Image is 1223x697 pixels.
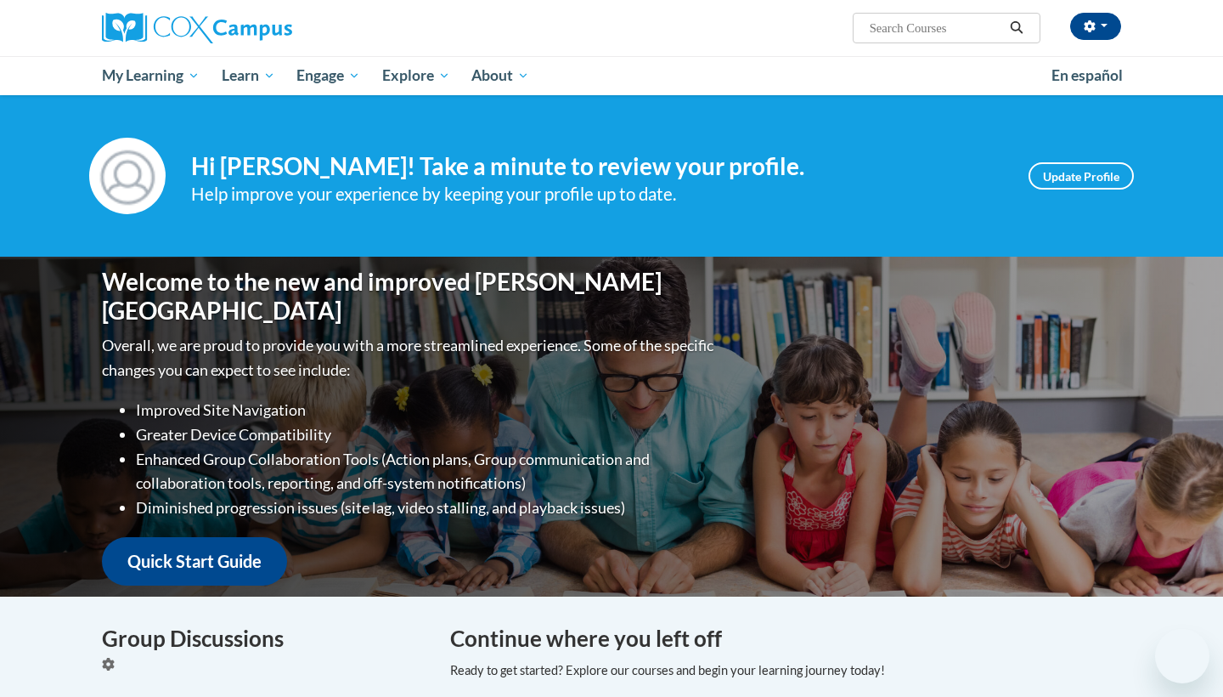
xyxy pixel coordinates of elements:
input: Search Courses [868,18,1004,38]
li: Greater Device Compatibility [136,422,718,447]
iframe: Button to launch messaging window [1155,629,1209,683]
span: Engage [296,65,360,86]
li: Diminished progression issues (site lag, video stalling, and playback issues) [136,496,718,520]
button: Search [1004,18,1029,38]
a: About [461,56,541,95]
img: Cox Campus [102,13,292,43]
div: Help improve your experience by keeping your profile up to date. [191,180,1003,208]
a: En español [1040,58,1134,93]
button: Account Settings [1070,13,1121,40]
span: Explore [382,65,450,86]
h1: Welcome to the new and improved [PERSON_NAME][GEOGRAPHIC_DATA] [102,268,718,325]
div: Main menu [76,56,1147,95]
a: Cox Campus [102,13,425,43]
li: Enhanced Group Collaboration Tools (Action plans, Group communication and collaboration tools, re... [136,447,718,496]
a: Explore [371,56,461,95]
h4: Group Discussions [102,622,425,655]
a: Quick Start Guide [102,537,287,586]
a: Update Profile [1029,162,1134,190]
p: Overall, we are proud to provide you with a more streamlined experience. Some of the specific cha... [102,333,718,382]
span: Learn [222,65,275,86]
span: En español [1051,66,1123,84]
a: Engage [285,56,371,95]
a: Learn [211,56,286,95]
a: My Learning [91,56,211,95]
li: Improved Site Navigation [136,398,718,422]
span: My Learning [102,65,200,86]
img: Profile Image [89,138,166,214]
span: About [471,65,529,86]
h4: Continue where you left off [450,622,1121,655]
h4: Hi [PERSON_NAME]! Take a minute to review your profile. [191,152,1003,181]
